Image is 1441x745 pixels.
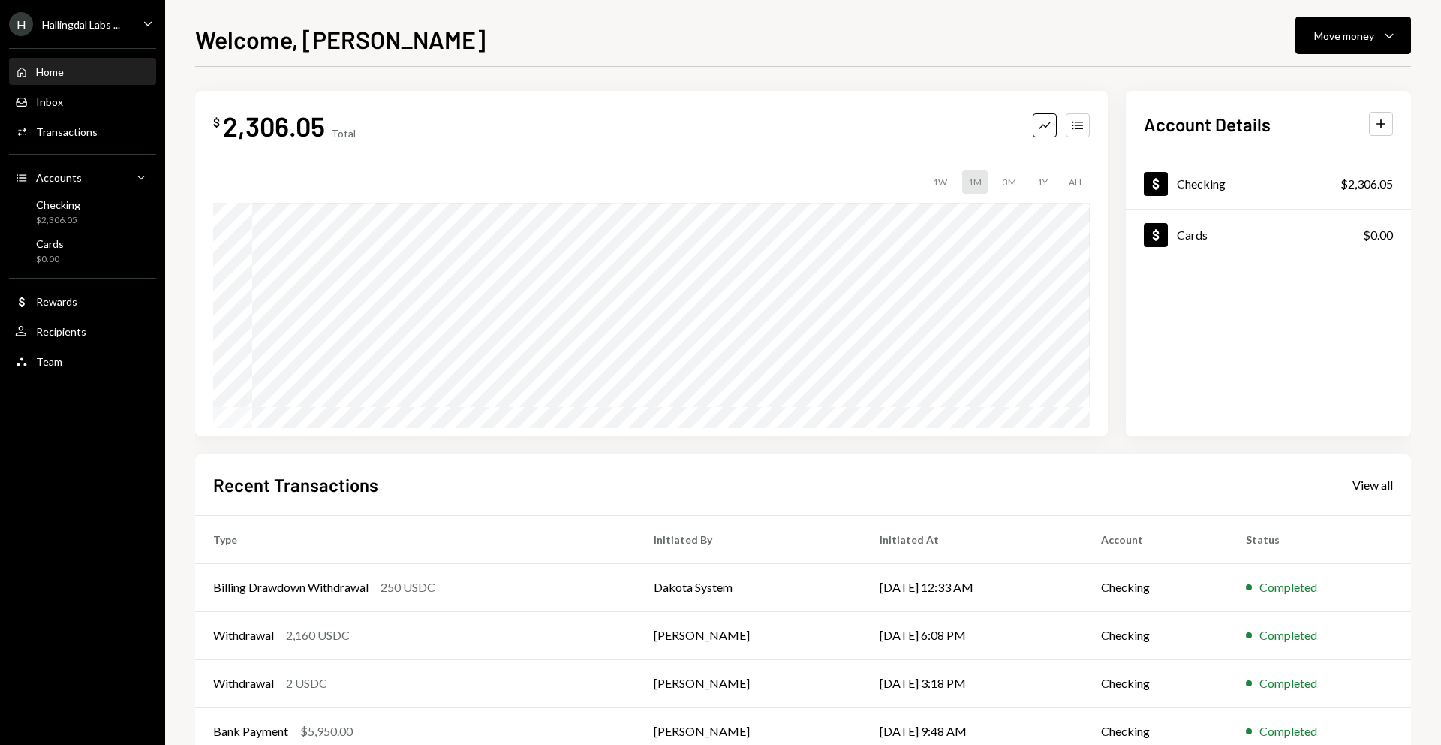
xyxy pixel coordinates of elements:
[1031,170,1054,194] div: 1Y
[195,515,636,563] th: Type
[862,611,1083,659] td: [DATE] 6:08 PM
[300,722,353,740] div: $5,950.00
[9,288,156,315] a: Rewards
[36,253,64,266] div: $0.00
[636,659,861,707] td: [PERSON_NAME]
[36,214,80,227] div: $2,306.05
[636,611,861,659] td: [PERSON_NAME]
[1126,158,1411,209] a: Checking$2,306.05
[9,88,156,115] a: Inbox
[381,578,435,596] div: 250 USDC
[1083,515,1228,563] th: Account
[9,194,156,230] a: Checking$2,306.05
[213,578,369,596] div: Billing Drawdown Withdrawal
[195,24,486,54] h1: Welcome, [PERSON_NAME]
[9,318,156,345] a: Recipients
[213,472,378,497] h2: Recent Transactions
[36,325,86,338] div: Recipients
[1083,563,1228,611] td: Checking
[1352,478,1393,493] div: View all
[927,170,953,194] div: 1W
[1295,17,1411,54] button: Move money
[1259,578,1317,596] div: Completed
[223,109,325,143] div: 2,306.05
[36,95,63,108] div: Inbox
[42,18,120,31] div: Hallingdal Labs ...
[1177,228,1208,242] div: Cards
[1228,515,1411,563] th: Status
[1126,210,1411,260] a: Cards$0.00
[286,626,350,644] div: 2,160 USDC
[997,170,1022,194] div: 3M
[1259,674,1317,692] div: Completed
[1259,722,1317,740] div: Completed
[1363,226,1393,244] div: $0.00
[213,115,220,130] div: $
[1083,659,1228,707] td: Checking
[36,171,82,184] div: Accounts
[1352,476,1393,493] a: View all
[9,233,156,269] a: Cards$0.00
[9,12,33,36] div: H
[962,170,988,194] div: 1M
[286,674,327,692] div: 2 USDC
[36,198,80,211] div: Checking
[1340,175,1393,193] div: $2,306.05
[1063,170,1090,194] div: ALL
[1177,176,1226,191] div: Checking
[9,118,156,145] a: Transactions
[1144,112,1271,137] h2: Account Details
[36,65,64,78] div: Home
[636,563,861,611] td: Dakota System
[862,659,1083,707] td: [DATE] 3:18 PM
[1259,626,1317,644] div: Completed
[36,237,64,250] div: Cards
[1083,611,1228,659] td: Checking
[213,722,288,740] div: Bank Payment
[862,515,1083,563] th: Initiated At
[9,164,156,191] a: Accounts
[36,355,62,368] div: Team
[9,348,156,375] a: Team
[213,674,274,692] div: Withdrawal
[862,563,1083,611] td: [DATE] 12:33 AM
[36,295,77,308] div: Rewards
[36,125,98,138] div: Transactions
[331,127,356,140] div: Total
[1314,28,1374,44] div: Move money
[213,626,274,644] div: Withdrawal
[636,515,861,563] th: Initiated By
[9,58,156,85] a: Home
